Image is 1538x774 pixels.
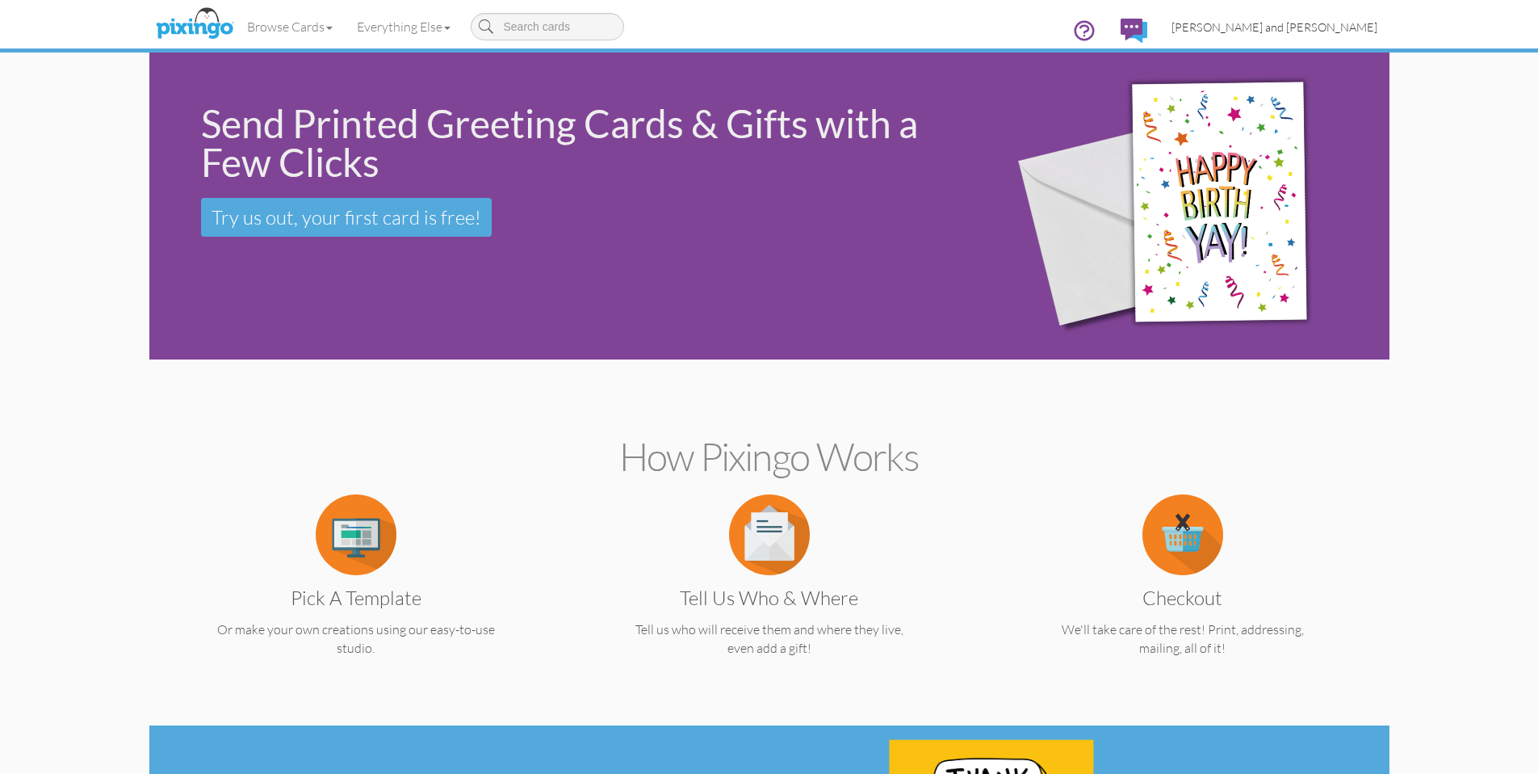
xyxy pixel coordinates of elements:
h3: Tell us Who & Where [606,587,932,608]
h2: How Pixingo works [178,435,1361,478]
a: Try us out, your first card is free! [201,198,492,237]
span: Try us out, your first card is free! [212,205,481,229]
p: We'll take care of the rest! Print, addressing, mailing, all of it! [1008,620,1358,658]
a: Browse Cards [235,6,345,47]
img: item.alt [729,494,810,575]
input: Search cards [471,13,624,40]
a: Everything Else [345,6,463,47]
a: Pick a Template Or make your own creations using our easy-to-use studio. [181,525,531,658]
p: Or make your own creations using our easy-to-use studio. [181,620,531,658]
a: Checkout We'll take care of the rest! Print, addressing, mailing, all of it! [1008,525,1358,658]
p: Tell us who will receive them and where they live, even add a gift! [594,620,945,658]
img: item.alt [316,494,396,575]
img: 942c5090-71ba-4bfc-9a92-ca782dcda692.png [989,30,1379,383]
h3: Pick a Template [193,587,519,608]
h3: Checkout [1020,587,1346,608]
div: Send Printed Greeting Cards & Gifts with a Few Clicks [201,104,963,182]
img: item.alt [1142,494,1223,575]
img: comments.svg [1121,19,1147,43]
a: Tell us Who & Where Tell us who will receive them and where they live, even add a gift! [594,525,945,658]
img: pixingo logo [152,4,237,44]
a: [PERSON_NAME] and [PERSON_NAME] [1159,6,1389,48]
span: [PERSON_NAME] and [PERSON_NAME] [1171,20,1377,34]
